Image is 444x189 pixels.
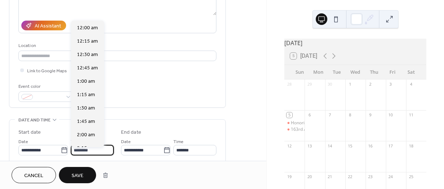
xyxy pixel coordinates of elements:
div: 163rd Anniversary Revivial [291,126,344,133]
div: 14 [327,143,333,149]
div: 3 [388,82,393,87]
span: 1:45 am [77,118,95,125]
div: Mon [309,65,328,80]
div: 13 [307,143,312,149]
div: 21 [327,174,333,180]
div: 5 [286,112,292,118]
div: 12 [286,143,292,149]
div: Thu [365,65,383,80]
div: 4 [408,82,414,87]
div: 18 [408,143,414,149]
span: 2:00 am [77,131,95,139]
span: 1:15 am [77,91,95,99]
div: Wed [346,65,365,80]
div: 22 [348,174,353,180]
span: 2:15 am [77,145,95,152]
div: 2 [368,82,373,87]
span: Time [173,138,184,146]
div: 16 [368,143,373,149]
div: 10 [388,112,393,118]
div: Event color [18,83,73,90]
div: 9 [368,112,373,118]
span: Date [121,138,131,146]
div: Honoring Our Seniors 10am [291,120,347,126]
div: 28 [286,82,292,87]
div: 1 [348,82,353,87]
span: 12:15 am [77,38,98,45]
div: 24 [388,174,393,180]
button: Save [59,167,96,183]
div: 19 [286,174,292,180]
span: 12:30 am [77,51,98,59]
div: Sun [290,65,309,80]
div: Fri [383,65,402,80]
div: 17 [388,143,393,149]
div: 7 [327,112,333,118]
span: Date [18,138,28,146]
div: 20 [307,174,312,180]
div: End date [121,129,141,136]
div: Start date [18,129,41,136]
div: 29 [307,82,312,87]
div: Honoring Our Seniors 10am [284,120,305,126]
div: 163rd Anniversary Revivial [284,126,305,133]
div: Location [18,42,215,50]
div: [DATE] [284,39,426,47]
button: AI Assistant [21,21,66,30]
span: 1:00 am [77,78,95,85]
div: AI Assistant [35,22,61,30]
div: 25 [408,174,414,180]
span: Date and time [18,116,51,124]
span: Link to Google Maps [27,67,67,75]
span: Cancel [24,172,43,180]
div: 30 [327,82,333,87]
div: 11 [408,112,414,118]
div: 8 [348,112,353,118]
span: 1:30 am [77,104,95,112]
div: 15 [348,143,353,149]
span: 12:45 am [77,64,98,72]
span: 12:00 am [77,24,98,32]
span: Time [71,138,81,146]
div: 23 [368,174,373,180]
div: 6 [307,112,312,118]
button: Cancel [12,167,56,183]
span: Save [72,172,83,180]
div: Tue [327,65,346,80]
div: Sat [402,65,421,80]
